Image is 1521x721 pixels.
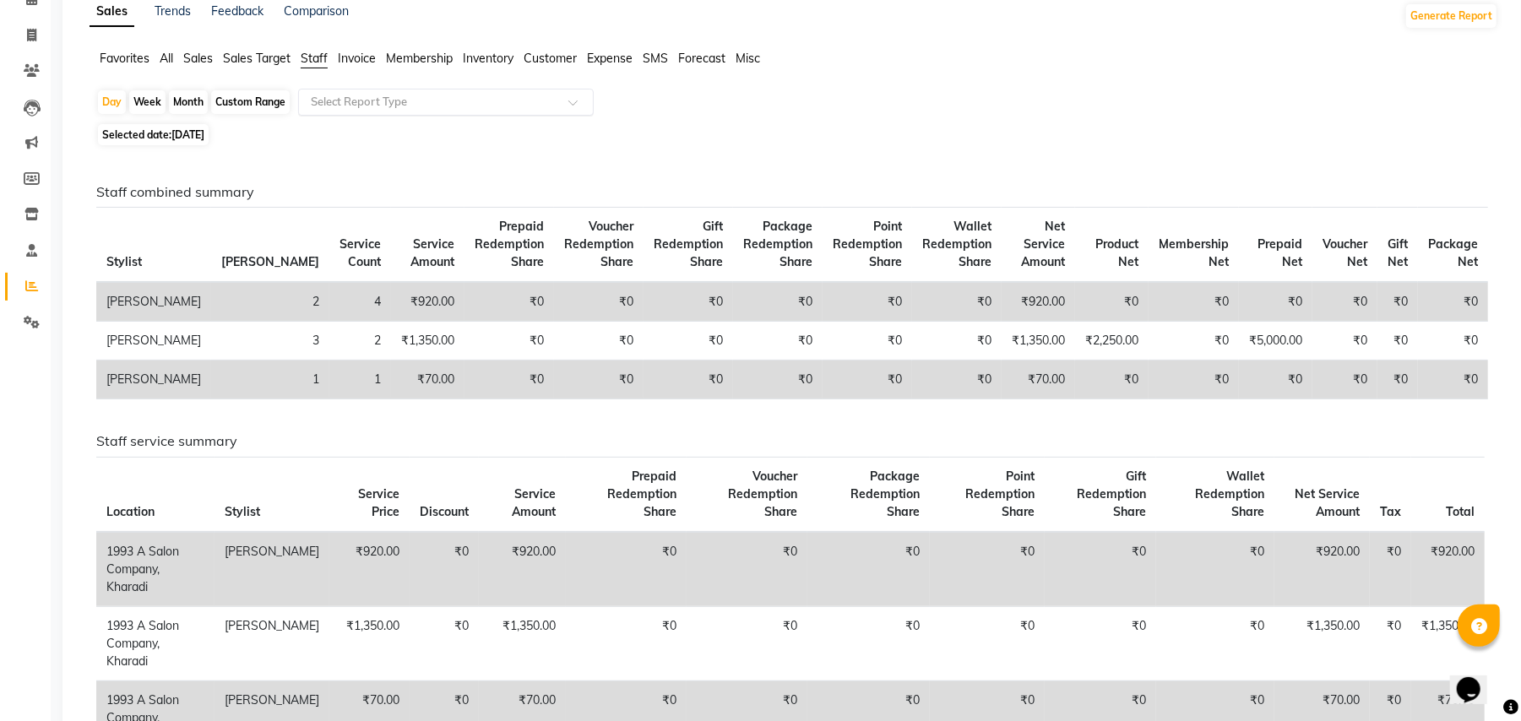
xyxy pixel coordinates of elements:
[643,51,668,66] span: SMS
[1077,469,1146,519] span: Gift Redemption Share
[160,51,173,66] span: All
[1295,486,1360,519] span: Net Service Amount
[1377,360,1418,399] td: ₹0
[329,606,410,680] td: ₹1,350.00
[211,90,290,114] div: Custom Range
[1274,532,1370,607] td: ₹920.00
[1377,282,1418,322] td: ₹0
[512,486,556,519] span: Service Amount
[733,322,823,360] td: ₹0
[464,360,554,399] td: ₹0
[1239,322,1312,360] td: ₹5,000.00
[654,219,723,269] span: Gift Redemption Share
[524,51,577,66] span: Customer
[736,51,760,66] span: Misc
[1312,282,1377,322] td: ₹0
[211,282,329,322] td: 2
[554,322,644,360] td: ₹0
[410,606,479,680] td: ₹0
[211,360,329,399] td: 1
[1418,360,1488,399] td: ₹0
[687,606,807,680] td: ₹0
[1002,282,1075,322] td: ₹920.00
[922,219,991,269] span: Wallet Redemption Share
[1045,606,1156,680] td: ₹0
[221,254,319,269] span: [PERSON_NAME]
[358,486,399,519] span: Service Price
[391,322,464,360] td: ₹1,350.00
[1002,322,1075,360] td: ₹1,350.00
[211,322,329,360] td: 3
[338,51,376,66] span: Invoice
[1418,322,1488,360] td: ₹0
[1411,606,1485,680] td: ₹1,350.00
[329,360,391,399] td: 1
[1149,282,1239,322] td: ₹0
[223,51,291,66] span: Sales Target
[96,433,1485,449] h6: Staff service summary
[479,532,566,607] td: ₹920.00
[1274,606,1370,680] td: ₹1,350.00
[1149,360,1239,399] td: ₹0
[215,606,329,680] td: [PERSON_NAME]
[1195,469,1264,519] span: Wallet Redemption Share
[96,532,215,607] td: 1993 A Salon Company, Kharadi
[183,51,213,66] span: Sales
[1159,236,1229,269] span: Membership Net
[728,469,797,519] span: Voucher Redemption Share
[215,532,329,607] td: [PERSON_NAME]
[96,360,211,399] td: [PERSON_NAME]
[463,51,513,66] span: Inventory
[1045,532,1156,607] td: ₹0
[329,322,391,360] td: 2
[733,282,823,322] td: ₹0
[464,322,554,360] td: ₹0
[564,219,633,269] span: Voucher Redemption Share
[1323,236,1367,269] span: Voucher Net
[823,322,912,360] td: ₹0
[566,606,687,680] td: ₹0
[96,282,211,322] td: [PERSON_NAME]
[1411,532,1485,607] td: ₹920.00
[1156,532,1274,607] td: ₹0
[644,360,733,399] td: ₹0
[129,90,166,114] div: Week
[1428,236,1478,269] span: Package Net
[644,322,733,360] td: ₹0
[912,322,1002,360] td: ₹0
[106,504,155,519] span: Location
[587,51,633,66] span: Expense
[340,236,381,269] span: Service Count
[1021,219,1065,269] span: Net Service Amount
[554,282,644,322] td: ₹0
[211,3,263,19] a: Feedback
[1418,282,1488,322] td: ₹0
[1149,322,1239,360] td: ₹0
[1370,532,1411,607] td: ₹0
[410,532,479,607] td: ₹0
[607,469,676,519] span: Prepaid Redemption Share
[1370,606,1411,680] td: ₹0
[1156,606,1274,680] td: ₹0
[1075,322,1149,360] td: ₹2,250.00
[1075,282,1149,322] td: ₹0
[329,282,391,322] td: 4
[807,532,930,607] td: ₹0
[807,606,930,680] td: ₹0
[391,282,464,322] td: ₹920.00
[833,219,902,269] span: Point Redemption Share
[1239,360,1312,399] td: ₹0
[464,282,554,322] td: ₹0
[1450,653,1504,704] iframe: chat widget
[410,236,454,269] span: Service Amount
[1312,322,1377,360] td: ₹0
[566,532,687,607] td: ₹0
[98,124,209,145] span: Selected date:
[678,51,725,66] span: Forecast
[554,360,644,399] td: ₹0
[475,219,544,269] span: Prepaid Redemption Share
[965,469,1035,519] span: Point Redemption Share
[1388,236,1408,269] span: Gift Net
[420,504,469,519] span: Discount
[100,51,149,66] span: Favorites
